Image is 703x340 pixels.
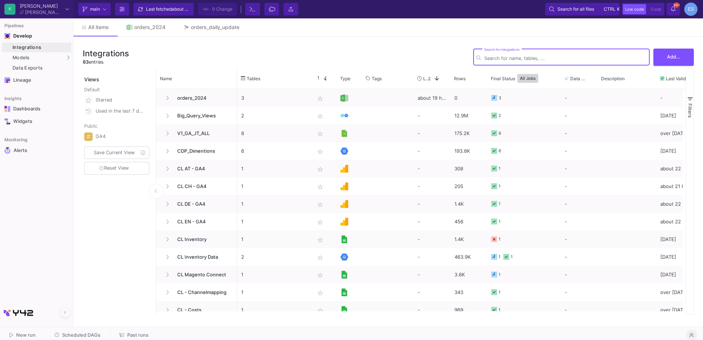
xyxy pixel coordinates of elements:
a: Navigation iconWidgets [2,116,71,127]
div: Alerts [14,147,61,154]
mat-icon: star_border [316,271,325,280]
span: CL CH - GA4 [173,178,233,195]
div: about 19 hours ago [414,89,450,107]
span: 99+ [674,2,679,8]
img: [Legacy] CSV [340,130,348,137]
div: Dashboards [13,106,61,112]
div: - [565,89,593,106]
div: 1 [499,248,500,266]
div: Starred [96,95,145,106]
div: - [414,248,450,266]
div: 343 [450,283,487,301]
button: Search for all filesctrlk [545,3,620,15]
div: [DATE] [656,266,700,283]
mat-icon: star_border [316,253,325,262]
span: CL AT - GA4 [173,160,233,177]
span: Scheduled DAGs [62,332,100,338]
button: Last fetchedabout 18 hours ago [133,3,194,15]
div: [DATE] [656,248,700,266]
div: [DATE] [656,142,700,160]
button: Starred [83,95,151,106]
div: 1 [499,160,500,177]
a: Navigation iconDashboards [2,103,71,115]
mat-icon: star_border [316,200,325,209]
span: Last Used [423,76,428,81]
div: 1 [499,266,500,283]
button: GA4 [83,131,151,142]
div: 2 [499,107,501,124]
div: - [565,195,593,212]
div: Final Status [491,70,550,87]
button: ES [682,3,697,16]
span: V1_GA_JT_ALL [173,125,233,142]
button: All Jobs [517,74,538,83]
button: Add... [653,49,694,66]
a: Navigation iconLineage [2,74,71,86]
div: Widgets [13,118,61,124]
div: Lineage [13,77,61,83]
mat-icon: star_border [316,306,325,315]
span: CL Inventory [173,231,233,248]
div: - [565,248,593,265]
span: CL - Costs [173,301,233,319]
div: - [565,142,593,159]
span: Data Tests [570,76,587,81]
p: 1 [241,213,307,230]
div: Data Exports [13,65,69,71]
span: Search for all files [557,4,594,15]
div: 456 [450,213,487,230]
button: Code [649,4,663,14]
img: [Legacy] Google Sheets [340,288,348,296]
div: - [565,125,593,142]
span: Reset View [99,165,129,171]
span: Filters [687,103,693,118]
div: Develop [13,33,24,39]
div: 193.8K [450,142,487,160]
div: 1 [499,301,500,319]
span: about 18 hours ago [172,6,211,12]
div: [PERSON_NAME] [25,10,63,15]
span: Tables [247,76,260,81]
mat-icon: star_border [316,130,325,138]
span: 1 [314,75,320,82]
p: 3 [241,89,307,107]
div: - [565,266,593,283]
img: Tab icon [183,24,189,31]
div: - [565,301,593,318]
div: 969 [450,301,487,319]
div: - [414,283,450,301]
span: Type [340,76,350,81]
div: [DATE] [656,107,700,124]
button: Used in the last 7 days [83,106,151,117]
div: - [565,284,593,301]
span: k [617,5,620,14]
span: ctrl [604,5,615,14]
img: Navigation icon [4,33,10,39]
div: 1.4K [450,230,487,248]
div: - [414,230,450,248]
div: - [414,177,450,195]
div: orders_2024 [134,24,165,30]
div: 8 [499,125,501,142]
div: about 21 hours ago [656,177,700,195]
button: main [78,3,111,15]
div: - [414,142,450,160]
button: ctrlk [602,5,615,14]
div: 1 [499,178,500,195]
span: Code [651,7,661,12]
mat-icon: star_border [316,235,325,244]
span: All items [88,24,109,30]
span: Past runs [127,332,149,338]
p: 1 [241,284,307,301]
span: main [90,4,100,15]
span: Save Current View [94,150,135,155]
span: CL Magento Connect [173,266,233,283]
img: Google Analytics 4 [340,165,348,173]
button: Reset View [84,162,149,175]
div: about 22 hours ago [656,213,700,230]
div: - [414,160,450,177]
div: - [414,301,450,319]
p: 1 [241,301,307,319]
p: 2 [241,248,307,266]
span: CL - Channelmapping [173,284,233,301]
